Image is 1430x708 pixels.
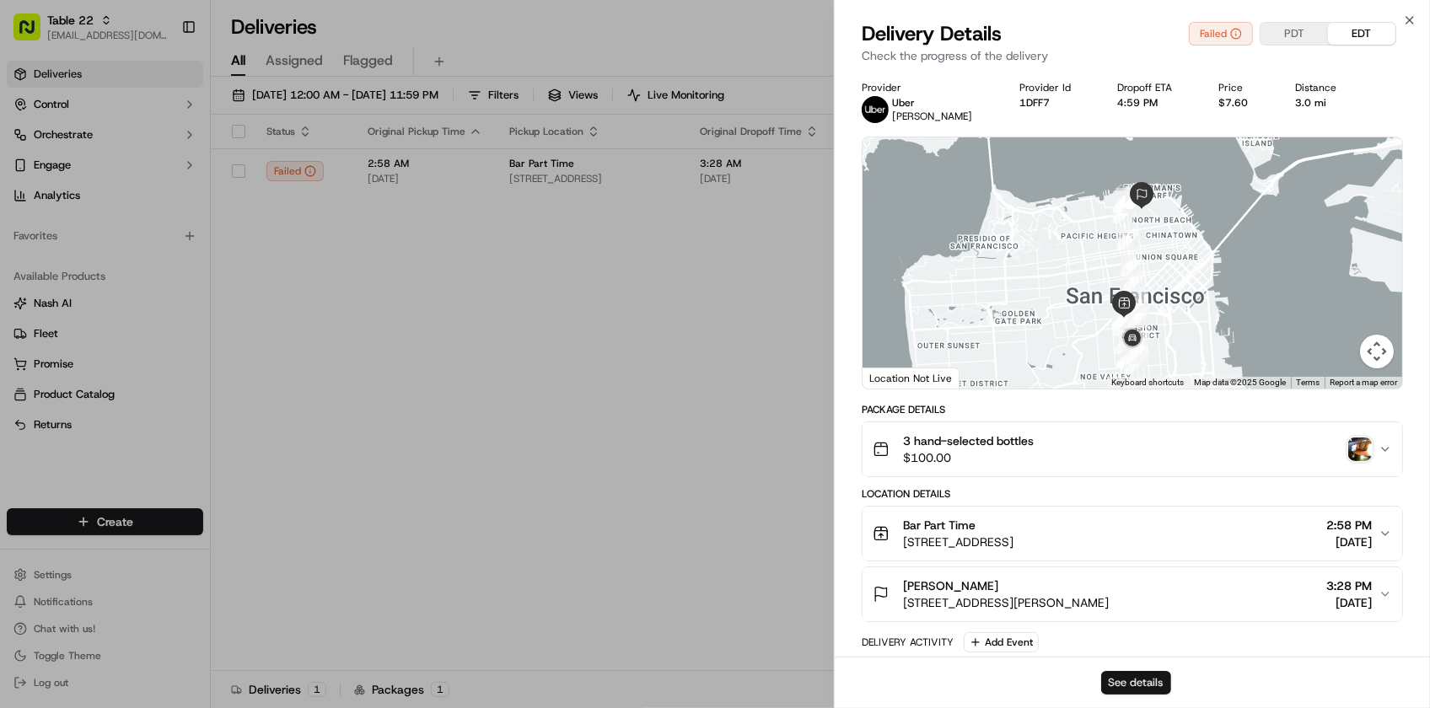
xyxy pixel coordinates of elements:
[862,487,1403,501] div: Location Details
[1114,332,1136,354] div: 8
[1116,346,1138,368] div: 7
[863,567,1402,621] button: [PERSON_NAME][STREET_ADDRESS][PERSON_NAME]3:28 PM[DATE]
[964,632,1039,652] button: Add Event
[863,507,1402,560] button: Bar Part Time[STREET_ADDRESS]2:58 PM[DATE]
[867,367,922,389] img: Google
[44,109,304,126] input: Got a question? Start typing here...
[1123,270,1145,292] div: 19
[1124,353,1146,375] div: 31
[17,246,30,260] div: 📗
[1125,186,1147,208] div: 27
[119,285,204,298] a: Powered byPylon
[1296,378,1320,387] a: Terms (opens in new tab)
[1111,377,1184,389] button: Keyboard shortcuts
[287,166,307,186] button: Start new chat
[1219,96,1268,110] div: $7.60
[1326,534,1372,550] span: [DATE]
[1127,306,1149,328] div: 17
[34,244,129,261] span: Knowledge Base
[892,96,972,110] p: Uber
[862,47,1403,64] p: Check the progress of the delivery
[892,110,972,123] span: [PERSON_NAME]
[1117,81,1191,94] div: Dropoff ETA
[1261,23,1328,45] button: PDT
[1326,517,1372,534] span: 2:58 PM
[17,161,47,191] img: 1736555255976-a54dd68f-1ca7-489b-9aae-adbdc363a1c4
[1019,96,1050,110] button: 1DFF7
[17,17,51,51] img: Nash
[1116,228,1138,250] div: 21
[159,244,271,261] span: API Documentation
[1117,96,1191,110] div: 4:59 PM
[1219,81,1268,94] div: Price
[862,636,954,649] div: Delivery Activity
[1112,307,1134,329] div: 16
[1121,255,1142,276] div: 20
[1126,292,1148,314] div: 18
[1114,190,1136,212] div: 25
[862,96,889,123] img: uber-new-logo.jpeg
[57,161,277,178] div: Start new chat
[1348,437,1372,461] img: photo_proof_of_pickup image
[862,403,1403,416] div: Package Details
[903,534,1013,550] span: [STREET_ADDRESS]
[903,432,1034,449] span: 3 hand-selected bottles
[1019,81,1090,94] div: Provider Id
[903,577,998,594] span: [PERSON_NAME]
[1360,335,1394,368] button: Map camera controls
[903,594,1109,611] span: [STREET_ADDRESS][PERSON_NAME]
[863,422,1402,476] button: 3 hand-selected bottles$100.00photo_proof_of_pickup image
[57,178,213,191] div: We're available if you need us!
[168,286,204,298] span: Pylon
[862,20,1002,47] span: Delivery Details
[10,238,136,268] a: 📗Knowledge Base
[1116,188,1137,210] div: 26
[903,517,976,534] span: Bar Part Time
[1328,23,1395,45] button: EDT
[1194,378,1286,387] span: Map data ©2025 Google
[1101,671,1171,695] button: See details
[1295,81,1356,94] div: Distance
[867,367,922,389] a: Open this area in Google Maps (opens a new window)
[1330,378,1397,387] a: Report a map error
[1326,577,1372,594] span: 3:28 PM
[17,67,307,94] p: Welcome 👋
[1123,342,1145,364] div: 32
[142,246,156,260] div: 💻
[1189,22,1253,46] button: Failed
[862,81,992,94] div: Provider
[863,367,960,389] div: Location Not Live
[903,449,1034,466] span: $100.00
[1295,96,1356,110] div: 3.0 mi
[136,238,277,268] a: 💻API Documentation
[1126,187,1148,209] div: 30
[1326,594,1372,611] span: [DATE]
